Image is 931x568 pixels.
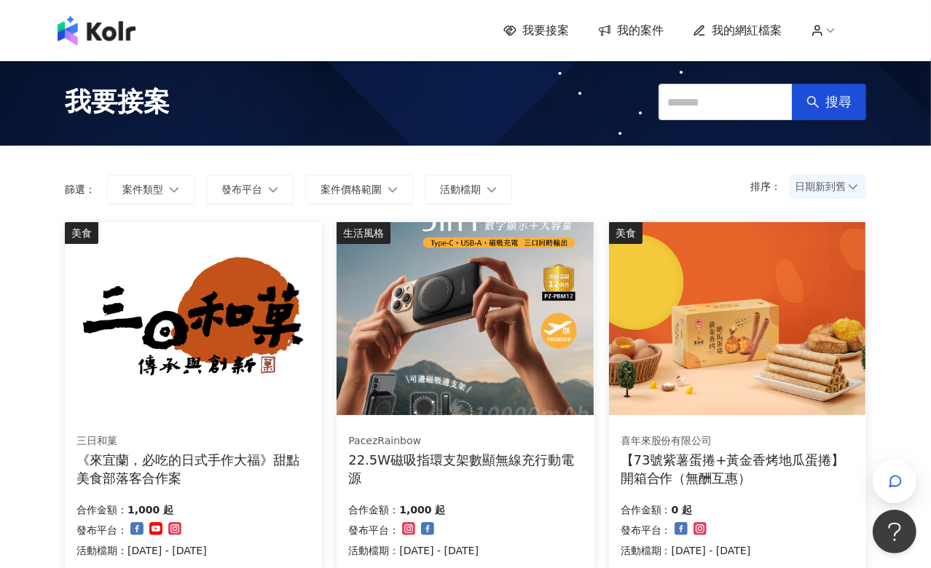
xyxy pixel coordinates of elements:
img: 22.5W磁吸指環支架數顯無線充行動電源 [337,222,593,415]
p: 1,000 起 [399,501,445,518]
a: 我要接案 [503,23,569,39]
span: 日期新到舊 [795,175,861,197]
div: 三日和菓 [76,434,310,449]
p: 發布平台： [621,521,672,539]
div: PacezRainbow [348,434,581,449]
img: 73號紫薯蛋捲+黃金香烤地瓜蛋捲 [609,222,865,415]
p: 活動檔期：[DATE] - [DATE] [76,542,207,559]
a: 我的案件 [598,23,664,39]
p: 排序： [750,181,790,192]
p: 活動檔期：[DATE] - [DATE] [621,542,751,559]
p: 合作金額： [348,501,399,518]
button: 發布平台 [206,175,294,204]
div: 22.5W磁吸指環支架數顯無線充行動電源 [348,451,582,487]
button: 活動檔期 [425,175,512,204]
iframe: Help Scout Beacon - Open [873,510,916,553]
p: 合作金額： [621,501,672,518]
span: 我的網紅檔案 [712,23,782,39]
p: 合作金額： [76,501,127,518]
p: 發布平台： [76,521,127,539]
span: 活動檔期 [440,184,481,195]
div: 美食 [65,222,98,244]
span: 我要接案 [65,84,170,120]
p: 1,000 起 [127,501,173,518]
div: 喜年來股份有限公司 [621,434,854,449]
button: 案件價格範圍 [305,175,413,204]
p: 發布平台： [348,521,399,539]
div: 美食 [609,222,643,244]
p: 0 起 [672,501,693,518]
p: 活動檔期：[DATE] - [DATE] [348,542,479,559]
span: search [806,95,820,109]
span: 我的案件 [617,23,664,39]
div: 《來宜蘭，必吃的日式手作大福》甜點美食部落客合作案 [76,451,310,487]
span: 搜尋 [825,94,852,110]
span: 我要接案 [522,23,569,39]
span: 案件價格範圍 [321,184,382,195]
a: 我的網紅檔案 [693,23,782,39]
button: 案件類型 [107,175,195,204]
img: 三日和菓｜手作大福甜點體驗 × 宜蘭在地散策推薦 [65,222,321,415]
p: 篩選： [65,184,95,195]
button: 搜尋 [792,84,866,120]
div: 生活風格 [337,222,390,244]
div: 【73號紫薯蛋捲+黃金香烤地瓜蛋捲】開箱合作（無酬互惠） [621,451,855,487]
img: logo [58,16,135,45]
span: 案件類型 [122,184,163,195]
span: 發布平台 [221,184,262,195]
